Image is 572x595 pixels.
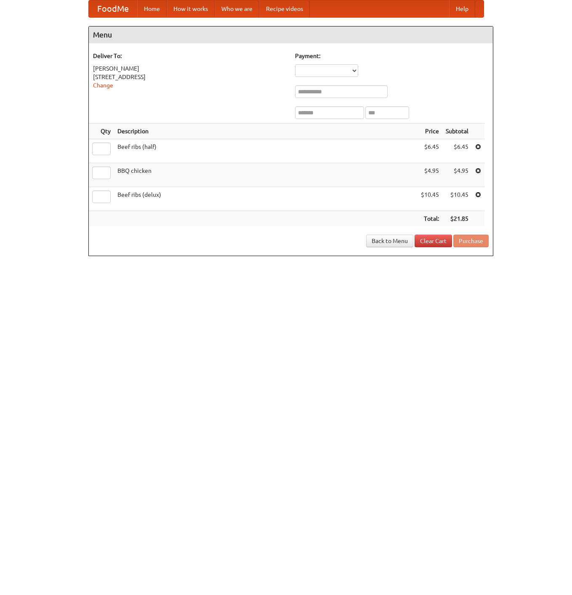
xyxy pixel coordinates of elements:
[167,0,215,17] a: How it works
[453,235,489,247] button: Purchase
[418,187,442,211] td: $10.45
[114,187,418,211] td: Beef ribs (delux)
[418,124,442,139] th: Price
[89,0,137,17] a: FoodMe
[114,163,418,187] td: BBQ chicken
[89,26,493,43] h4: Menu
[442,124,472,139] th: Subtotal
[114,139,418,163] td: Beef ribs (half)
[442,211,472,227] th: $21.85
[259,0,310,17] a: Recipe videos
[418,163,442,187] td: $4.95
[93,73,287,81] div: [STREET_ADDRESS]
[442,139,472,163] td: $6.45
[442,163,472,187] td: $4.95
[114,124,418,139] th: Description
[366,235,413,247] a: Back to Menu
[295,52,489,60] h5: Payment:
[137,0,167,17] a: Home
[418,139,442,163] td: $6.45
[449,0,475,17] a: Help
[93,52,287,60] h5: Deliver To:
[215,0,259,17] a: Who we are
[418,211,442,227] th: Total:
[89,124,114,139] th: Qty
[93,64,287,73] div: [PERSON_NAME]
[415,235,452,247] a: Clear Cart
[93,82,113,89] a: Change
[442,187,472,211] td: $10.45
